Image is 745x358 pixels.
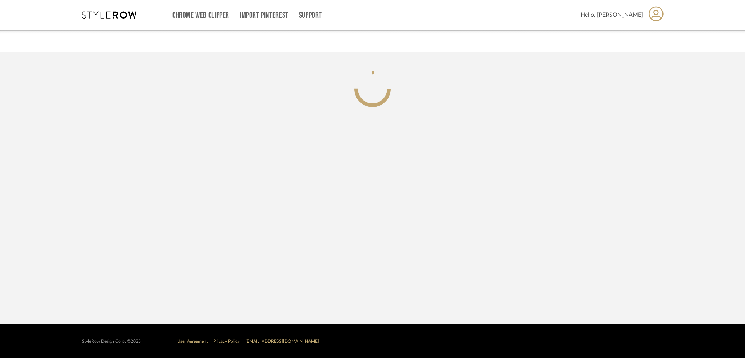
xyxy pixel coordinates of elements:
[172,12,229,19] a: Chrome Web Clipper
[177,339,208,343] a: User Agreement
[82,339,141,344] div: StyleRow Design Corp. ©2025
[213,339,240,343] a: Privacy Policy
[240,12,288,19] a: Import Pinterest
[299,12,322,19] a: Support
[581,11,643,19] span: Hello, [PERSON_NAME]
[245,339,319,343] a: [EMAIL_ADDRESS][DOMAIN_NAME]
